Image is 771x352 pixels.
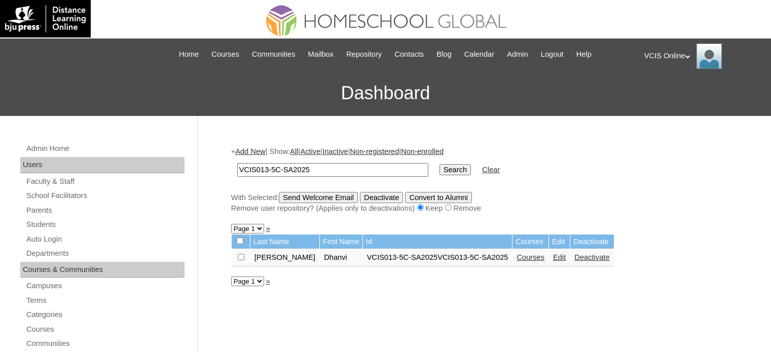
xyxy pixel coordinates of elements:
a: All [290,147,298,155]
input: Deactivate [360,192,403,203]
td: Deactivate [570,234,613,249]
td: Last Name [250,234,320,249]
a: Add New [235,147,265,155]
span: Courses [211,49,239,60]
span: Contacts [394,49,424,60]
a: Courses [517,253,544,261]
a: » [266,224,270,232]
span: Admin [507,49,528,60]
td: Edit [549,234,570,249]
a: Courses [25,323,185,336]
a: Logout [536,49,569,60]
td: First Name [320,234,362,249]
input: Search [439,164,471,175]
a: Inactive [322,147,348,155]
a: Help [571,49,597,60]
div: VCIS Online [644,44,761,69]
span: Blog [436,49,451,60]
span: Calendar [464,49,494,60]
a: Students [25,218,185,231]
td: Id [363,234,512,249]
a: Edit [553,253,566,261]
div: Users [20,157,185,173]
a: » [266,277,270,285]
span: Home [179,49,199,60]
a: Deactivate [574,253,609,261]
a: Mailbox [303,49,339,60]
input: Convert to Alumni [405,192,472,203]
a: Faculty & Staff [25,175,185,188]
div: + | Show: | | | | [231,146,733,213]
a: Auto Login [25,233,185,246]
input: Search [237,163,428,177]
td: Dhanvi [320,249,362,266]
a: Repository [341,49,387,60]
a: Communities [247,49,301,60]
h3: Dashboard [5,70,766,116]
a: Courses [206,49,244,60]
a: Categories [25,308,185,321]
img: VCIS Online Admin [696,44,722,69]
a: Clear [482,166,500,174]
span: Repository [346,49,382,60]
a: Admin Home [25,142,185,155]
input: Send Welcome Email [279,192,358,203]
td: [PERSON_NAME] [250,249,320,266]
a: Departments [25,247,185,260]
span: Help [576,49,592,60]
a: Active [300,147,320,155]
div: Courses & Communities [20,262,185,278]
a: Communities [25,337,185,350]
a: Terms [25,294,185,307]
img: logo-white.png [5,5,86,32]
a: Non-enrolled [401,147,444,155]
a: Parents [25,204,185,217]
td: VCIS013-5C-SA2025VCIS013-5C-SA2025 [363,249,512,266]
a: Calendar [459,49,499,60]
a: Non-registered [350,147,399,155]
span: Logout [541,49,564,60]
a: Blog [431,49,456,60]
a: Home [174,49,204,60]
div: With Selected: [231,192,733,214]
td: Courses [512,234,548,249]
a: Contacts [389,49,429,60]
div: Remove user repository? (Applies only to deactivations) Keep Remove [231,203,733,214]
a: Campuses [25,280,185,292]
a: Admin [502,49,533,60]
a: School Facilitators [25,189,185,202]
span: Communities [252,49,296,60]
span: Mailbox [308,49,334,60]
